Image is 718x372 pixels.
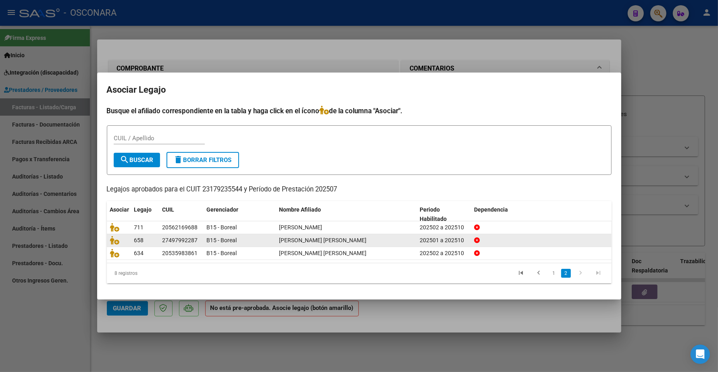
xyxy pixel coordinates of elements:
a: go to previous page [531,269,547,278]
li: page 1 [548,266,560,280]
span: MAZA LUNA VALENTINO NICOLAS [279,237,367,243]
a: go to next page [573,269,589,278]
button: Buscar [114,153,160,167]
div: 8 registros [107,263,206,283]
button: Borrar Filtros [166,152,239,168]
div: 202501 a 202510 [420,236,468,245]
span: B15 - Boreal [207,224,237,231]
li: page 2 [560,266,572,280]
datatable-header-cell: Asociar [107,201,131,228]
span: GOMEZ MARCELO JONAS [279,224,323,231]
mat-icon: delete [174,155,183,164]
span: Gerenciador [207,206,239,213]
div: 202502 a 202510 [420,249,468,258]
datatable-header-cell: Legajo [131,201,159,228]
a: 1 [549,269,559,278]
p: Legajos aprobados para el CUIT 23179235544 y Período de Prestación 202507 [107,185,612,195]
datatable-header-cell: Periodo Habilitado [416,201,471,228]
mat-icon: search [120,155,130,164]
a: go to first page [514,269,529,278]
datatable-header-cell: Nombre Afiliado [276,201,417,228]
span: Asociar [110,206,129,213]
span: B15 - Boreal [207,250,237,256]
div: Open Intercom Messenger [691,345,710,364]
h4: Busque el afiliado correspondiente en la tabla y haga click en el ícono de la columna "Asociar". [107,106,612,116]
span: Buscar [120,156,154,164]
span: CUIL [162,206,175,213]
datatable-header-cell: Dependencia [471,201,612,228]
span: Legajo [134,206,152,213]
span: 711 [134,224,144,231]
span: Periodo Habilitado [420,206,447,222]
span: 634 [134,250,144,256]
div: 27497992287 [162,236,198,245]
span: B15 - Boreal [207,237,237,243]
span: Borrar Filtros [174,156,232,164]
a: 2 [561,269,571,278]
span: Dependencia [474,206,508,213]
div: 20535983861 [162,249,198,258]
span: 658 [134,237,144,243]
datatable-header-cell: Gerenciador [204,201,276,228]
datatable-header-cell: CUIL [159,201,204,228]
a: go to last page [591,269,606,278]
div: 20562169688 [162,223,198,232]
span: Nombre Afiliado [279,206,321,213]
div: 202502 a 202510 [420,223,468,232]
h2: Asociar Legajo [107,82,612,98]
span: DAHER ENZO ARIEL [279,250,367,256]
